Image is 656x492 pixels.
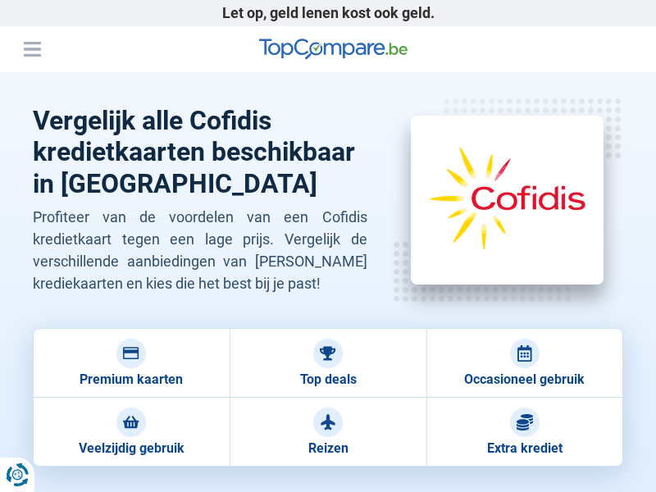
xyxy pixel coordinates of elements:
img: Top deals [320,345,336,362]
img: Cofidis kaarten [411,116,604,285]
button: Menu [20,37,44,61]
img: Occasioneel gebruik [517,345,533,362]
img: Extra krediet [517,414,533,430]
img: Reizen [320,414,336,430]
img: Premium kaarten [123,345,139,362]
img: TopCompare [259,39,408,60]
a: Premium kaarten Premium kaarten [33,328,230,398]
a: Veelzijdig gebruik Veelzijdig gebruik [33,398,230,467]
a: Occasioneel gebruik Occasioneel gebruik [426,328,623,398]
a: Top deals Top deals [230,328,426,398]
p: Profiteer van de voordelen van een Cofidis kredietkaart tegen een lage prijs. Vergelijk de versch... [33,206,367,294]
p: Let op, geld lenen kost ook geld. [33,4,623,22]
h1: Vergelijk alle Cofidis kredietkaarten beschikbaar in [GEOGRAPHIC_DATA] [33,105,367,199]
a: Reizen Reizen [230,398,426,467]
img: Veelzijdig gebruik [123,414,139,430]
a: Extra krediet Extra krediet [426,398,623,467]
